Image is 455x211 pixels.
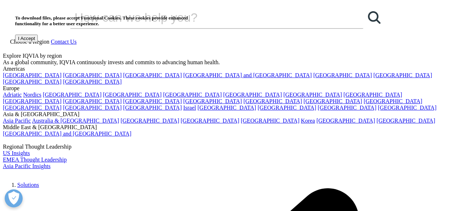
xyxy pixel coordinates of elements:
[3,92,22,98] a: Adriatic
[363,6,385,28] a: Search
[3,150,30,156] a: US Insights
[43,92,101,98] a: [GEOGRAPHIC_DATA]
[163,92,222,98] a: [GEOGRAPHIC_DATA]
[343,92,402,98] a: [GEOGRAPHIC_DATA]
[63,72,122,78] a: [GEOGRAPHIC_DATA]
[313,72,372,78] a: [GEOGRAPHIC_DATA]
[377,118,435,124] a: [GEOGRAPHIC_DATA]
[378,105,436,111] a: [GEOGRAPHIC_DATA]
[368,11,381,24] svg: Search
[120,118,179,124] a: [GEOGRAPHIC_DATA]
[3,98,62,104] a: [GEOGRAPHIC_DATA]
[3,59,452,66] div: As a global community, IQVIA continuously invests and commits to advancing human health.
[23,92,41,98] a: Nordics
[197,105,256,111] a: [GEOGRAPHIC_DATA]
[241,118,299,124] a: [GEOGRAPHIC_DATA]
[5,189,23,207] button: Open Preferences
[63,105,122,111] a: [GEOGRAPHIC_DATA]
[3,118,31,124] a: Asia Pacific
[103,92,161,98] a: [GEOGRAPHIC_DATA]
[304,98,362,104] a: [GEOGRAPHIC_DATA]
[317,118,375,124] a: [GEOGRAPHIC_DATA]
[3,144,452,150] div: Regional Thought Leadership
[123,72,182,78] a: [GEOGRAPHIC_DATA]
[3,111,452,118] div: Asia & [GEOGRAPHIC_DATA]
[3,131,131,137] a: [GEOGRAPHIC_DATA] and [GEOGRAPHIC_DATA]
[3,66,452,72] div: Americas
[15,35,38,42] input: I Accept
[364,98,422,104] a: [GEOGRAPHIC_DATA]
[3,85,452,92] div: Europe
[3,124,452,131] div: Middle East & [GEOGRAPHIC_DATA]
[183,105,196,111] a: Israel
[318,105,376,111] a: [GEOGRAPHIC_DATA]
[3,53,452,59] div: Explore IQVIA by region
[123,98,182,104] a: [GEOGRAPHIC_DATA]
[17,182,39,188] a: Solutions
[3,72,62,78] a: [GEOGRAPHIC_DATA]
[258,105,316,111] a: [GEOGRAPHIC_DATA]
[70,6,343,28] input: Search
[181,118,239,124] a: [GEOGRAPHIC_DATA]
[63,79,122,85] a: [GEOGRAPHIC_DATA]
[223,92,282,98] a: [GEOGRAPHIC_DATA]
[123,105,182,111] a: [GEOGRAPHIC_DATA]
[15,15,190,27] h5: To download files, please accept Functional Cookies. These cookies provide enhanced functionality...
[183,72,311,78] a: [GEOGRAPHIC_DATA] and [GEOGRAPHIC_DATA]
[63,98,122,104] a: [GEOGRAPHIC_DATA]
[3,105,62,111] a: [GEOGRAPHIC_DATA]
[283,92,342,98] a: [GEOGRAPHIC_DATA]
[3,157,67,163] a: EMEA Thought Leadership
[10,39,49,45] span: Choose a Region
[32,118,119,124] a: Australia & [GEOGRAPHIC_DATA]
[244,98,302,104] a: [GEOGRAPHIC_DATA]
[183,98,242,104] a: [GEOGRAPHIC_DATA]
[3,79,62,85] a: [GEOGRAPHIC_DATA]
[301,118,315,124] a: Korea
[3,163,50,169] a: Asia Pacific Insights
[373,72,432,78] a: [GEOGRAPHIC_DATA]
